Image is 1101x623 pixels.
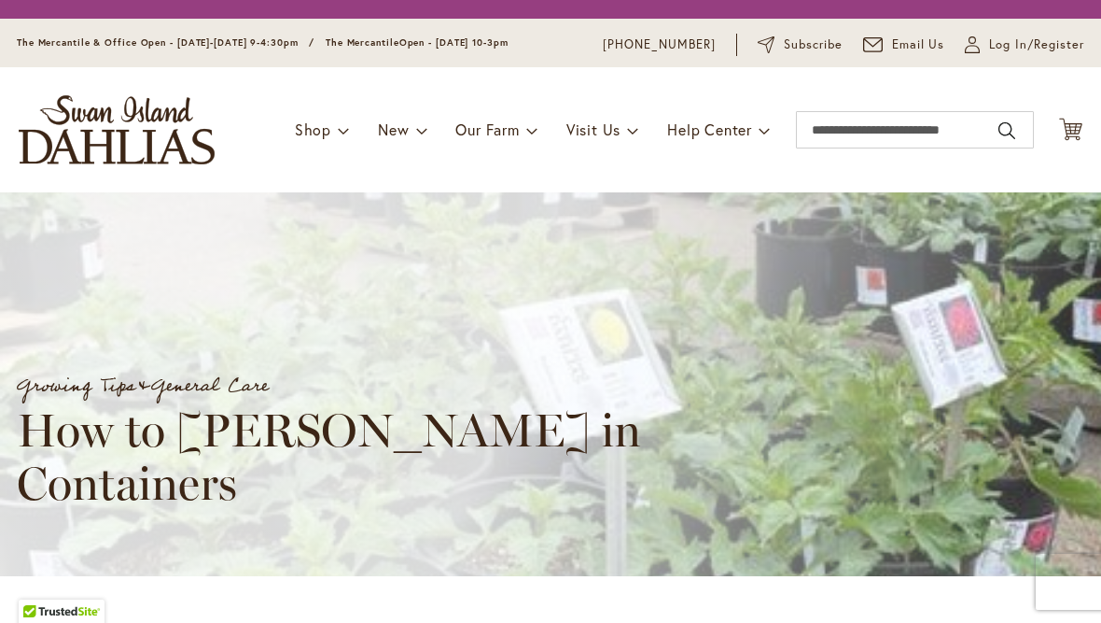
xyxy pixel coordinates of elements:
[758,35,843,54] a: Subscribe
[17,404,843,511] h1: How to [PERSON_NAME] in Containers
[19,95,215,164] a: store logo
[378,120,409,139] span: New
[863,35,945,54] a: Email Us
[784,35,843,54] span: Subscribe
[17,36,399,49] span: The Mercantile & Office Open - [DATE]-[DATE] 9-4:30pm / The Mercantile
[603,35,716,54] a: [PHONE_NUMBER]
[151,368,268,404] a: General Care
[892,35,945,54] span: Email Us
[989,35,1084,54] span: Log In/Register
[455,120,519,139] span: Our Farm
[566,120,620,139] span: Visit Us
[295,120,331,139] span: Shop
[17,368,135,404] a: Growing Tips
[965,35,1084,54] a: Log In/Register
[667,120,752,139] span: Help Center
[399,36,509,49] span: Open - [DATE] 10-3pm
[998,116,1015,146] button: Search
